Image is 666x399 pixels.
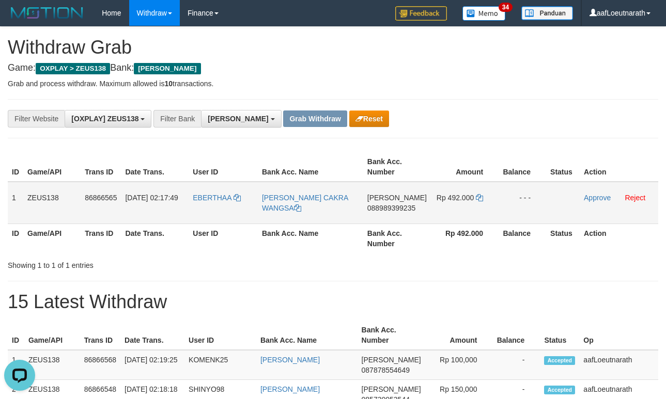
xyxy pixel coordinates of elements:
img: Button%20Memo.svg [462,6,506,21]
span: 34 [499,3,513,12]
a: [PERSON_NAME] [260,356,320,364]
th: Trans ID [80,321,120,350]
button: Grab Withdraw [283,110,347,127]
div: Filter Website [8,110,65,127]
img: Feedback.jpg [395,6,447,21]
span: Accepted [544,356,575,365]
th: Bank Acc. Number [358,321,425,350]
th: Status [546,152,580,182]
th: Bank Acc. Name [258,224,363,253]
td: KOMENK25 [184,350,256,380]
th: Date Trans. [121,152,189,182]
td: ZEUS138 [23,182,81,224]
th: Game/API [23,224,81,253]
button: Open LiveChat chat widget [4,4,35,35]
th: Game/API [24,321,80,350]
button: Reset [349,110,389,127]
span: [PERSON_NAME] [208,115,268,123]
h4: Game: Bank: [8,63,658,73]
td: [DATE] 02:19:25 [120,350,184,380]
td: aafLoeutnarath [579,350,658,380]
button: [PERSON_NAME] [201,110,281,127]
th: Trans ID [81,152,121,182]
th: Game/API [23,152,81,182]
th: Bank Acc. Name [258,152,363,182]
span: Copy 087878554649 to clipboard [362,366,410,374]
th: Action [580,224,658,253]
div: Showing 1 to 1 of 1 entries [8,256,270,270]
span: [PERSON_NAME] [362,385,421,393]
th: Bank Acc. Number [363,224,431,253]
span: Accepted [544,386,575,394]
a: Copy 492000 to clipboard [476,194,483,202]
span: OXPLAY > ZEUS138 [36,63,110,74]
th: Trans ID [81,224,121,253]
th: Balance [499,224,546,253]
th: Op [579,321,658,350]
td: - [492,350,540,380]
th: Status [546,224,580,253]
th: User ID [184,321,256,350]
th: User ID [189,224,258,253]
a: [PERSON_NAME] CAKRA WANGSA [262,194,348,212]
th: Status [540,321,579,350]
a: [PERSON_NAME] [260,385,320,393]
td: ZEUS138 [24,350,80,380]
span: [OXPLAY] ZEUS138 [71,115,138,123]
span: Rp 492.000 [437,194,474,202]
span: [DATE] 02:17:49 [125,194,178,202]
span: 86866565 [85,194,117,202]
th: Date Trans. [121,224,189,253]
td: 1 [8,350,24,380]
div: Filter Bank [153,110,201,127]
th: Bank Acc. Number [363,152,431,182]
strong: 10 [164,79,173,88]
span: EBERTHAA [193,194,231,202]
img: panduan.png [521,6,573,20]
th: ID [8,152,23,182]
span: [PERSON_NAME] [134,63,200,74]
span: Copy 088989399235 to clipboard [367,204,415,212]
td: 86866568 [80,350,120,380]
td: - - - [499,182,546,224]
th: Bank Acc. Name [256,321,358,350]
th: Balance [492,321,540,350]
th: Date Trans. [120,321,184,350]
th: User ID [189,152,258,182]
td: 1 [8,182,23,224]
th: ID [8,224,23,253]
h1: 15 Latest Withdraw [8,292,658,312]
span: [PERSON_NAME] [362,356,421,364]
p: Grab and process withdraw. Maximum allowed is transactions. [8,78,658,89]
th: Amount [431,152,499,182]
th: Amount [425,321,493,350]
th: Action [580,152,658,182]
th: Rp 492.000 [431,224,499,253]
th: Balance [499,152,546,182]
th: ID [8,321,24,350]
a: Reject [625,194,645,202]
button: [OXPLAY] ZEUS138 [65,110,151,127]
img: MOTION_logo.png [8,5,86,21]
h1: Withdraw Grab [8,37,658,58]
span: [PERSON_NAME] [367,194,427,202]
a: EBERTHAA [193,194,240,202]
td: Rp 100,000 [425,350,493,380]
a: Approve [584,194,611,202]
